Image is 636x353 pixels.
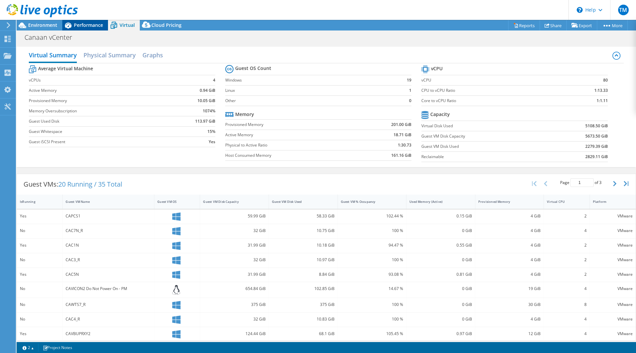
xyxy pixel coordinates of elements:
b: 1:1.11 [597,97,608,104]
label: Windows [225,77,395,84]
div: 32 GiB [203,256,266,264]
a: Share [540,20,567,30]
b: Average Virtual Machine [38,65,93,72]
div: 93.08 % [341,271,403,278]
div: 59.99 GiB [203,212,266,220]
div: CAC3_R [66,256,151,264]
b: 161.16 GiB [391,152,411,159]
label: vCPU [421,77,559,84]
div: 0 GiB [409,301,472,308]
label: Guest iSCSI Present [29,139,171,145]
div: No [20,227,59,234]
b: 1074% [203,108,215,114]
a: Reports [508,20,540,30]
div: CAC5N [66,271,151,278]
div: 4 GiB [478,227,541,234]
b: Guest OS Count [235,65,271,72]
label: Guest Used Disk [29,118,171,125]
div: CAC4_R [66,316,151,323]
b: 1:30.73 [398,142,411,148]
label: Virtual Disk Used [421,123,547,129]
b: 4 [213,77,215,84]
div: VMware [593,316,633,323]
div: Provisioned Memory [478,200,533,204]
h2: Physical Summary [83,48,136,62]
b: 19 [407,77,411,84]
div: 0.97 GiB [409,330,472,337]
b: 1:13.33 [594,87,608,94]
b: 1 [409,87,411,94]
div: 124.44 GiB [203,330,266,337]
label: Host Consumed Memory [225,152,357,159]
label: Memory Oversubscription [29,108,171,114]
div: Used Memory (Active) [409,200,464,204]
input: jump to page [570,178,594,187]
label: CPU to vCPU Ratio [421,87,559,94]
span: Virtual [120,22,135,28]
b: 0.94 GiB [200,87,215,94]
div: Guest VM Name [66,200,143,204]
div: 0.15 GiB [409,212,472,220]
div: 94.47 % [341,242,403,249]
div: 654.84 GiB [203,285,266,292]
div: Platform [593,200,625,204]
div: Guest VM Disk Capacity [203,200,258,204]
div: 0.55 GiB [409,242,472,249]
div: 100 % [341,256,403,264]
div: CAWTS7_R [66,301,151,308]
div: No [20,256,59,264]
div: 8 [547,301,586,308]
div: VMware [593,242,633,249]
div: Yes [20,212,59,220]
label: Guest VM Disk Capacity [421,133,547,140]
div: 0 GiB [409,285,472,292]
div: 14.67 % [341,285,403,292]
div: CAVBUPRXY2 [66,330,151,337]
div: VMware [593,227,633,234]
span: Cloud Pricing [151,22,182,28]
span: 20 Running / 35 Total [58,180,122,189]
div: Yes [20,242,59,249]
div: 4 [547,227,586,234]
span: Performance [74,22,103,28]
b: 201.00 GiB [391,121,411,128]
div: 10.83 GiB [272,316,335,323]
div: 2 [547,256,586,264]
div: CAPCS1 [66,212,151,220]
div: 4 GiB [478,316,541,323]
b: Yes [209,139,215,145]
div: 0 GiB [409,256,472,264]
div: 10.18 GiB [272,242,335,249]
div: 2 [547,242,586,249]
a: 2 [18,343,38,352]
span: Environment [28,22,57,28]
div: 0 GiB [409,227,472,234]
div: Guest VMs: [17,174,129,195]
div: 8.84 GiB [272,271,335,278]
div: VMware [593,256,633,264]
div: CAC1N [66,242,151,249]
span: TM [618,5,629,15]
b: Memory [235,111,254,118]
div: VMware [593,271,633,278]
div: VMware [593,330,633,337]
b: 5673.50 GiB [585,133,608,140]
div: 0.81 GiB [409,271,472,278]
b: 2279.39 GiB [585,143,608,150]
div: IsRunning [20,200,51,204]
div: 100 % [341,316,403,323]
label: Guest VM Disk Used [421,143,547,150]
div: 105.45 % [341,330,403,337]
div: 0 GiB [409,316,472,323]
b: 80 [603,77,608,84]
a: Export [566,20,597,30]
b: 5108.50 GiB [585,123,608,129]
h2: Graphs [142,48,163,62]
div: 32 GiB [203,316,266,323]
div: 30 GiB [478,301,541,308]
label: Active Memory [29,87,171,94]
div: 12 GiB [478,330,541,337]
span: 3 [599,180,602,185]
div: CAVICON2 Do Not Power On - PM [66,285,151,292]
div: 4 [547,316,586,323]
